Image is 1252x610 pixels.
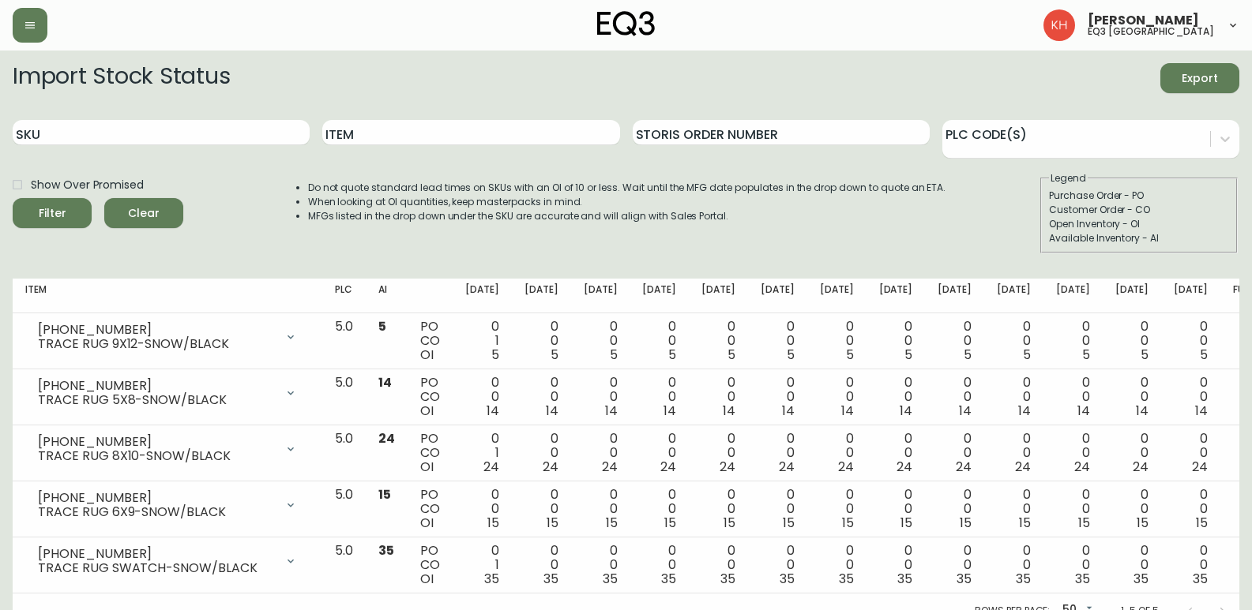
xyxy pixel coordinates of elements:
[1174,376,1208,418] div: 0 0
[13,198,92,228] button: Filter
[25,488,310,522] div: [PHONE_NUMBER]TRACE RUG 6X9-SNOW/BLACK
[960,514,972,532] span: 15
[31,177,144,193] span: Show Over Promised
[1056,320,1090,362] div: 0 0
[1049,217,1229,231] div: Open Inventory - OI
[1134,570,1149,588] span: 35
[584,488,618,530] div: 0 0
[1077,402,1090,420] span: 14
[1133,458,1149,476] span: 24
[761,432,795,474] div: 0 0
[1200,346,1208,364] span: 5
[839,570,854,588] span: 35
[1015,458,1031,476] span: 24
[820,320,854,362] div: 0 0
[879,432,913,474] div: 0 0
[366,279,408,313] th: AI
[38,337,275,351] div: TRACE RUG 9X12-SNOW/BLACK
[664,514,676,532] span: 15
[322,369,366,425] td: 5.0
[39,204,66,223] div: Filter
[25,376,310,410] div: [PHONE_NUMBER]TRACE RUG 5X8-SNOW/BLACK
[465,320,499,362] div: 0 1
[720,570,735,588] span: 35
[780,570,795,588] span: 35
[779,458,795,476] span: 24
[938,488,972,530] div: 0 0
[761,488,795,530] div: 0 0
[959,402,972,420] span: 14
[420,320,440,362] div: PO CO
[1115,488,1149,530] div: 0 0
[524,320,558,362] div: 0 0
[420,488,440,530] div: PO CO
[661,570,676,588] span: 35
[761,376,795,418] div: 0 0
[787,346,795,364] span: 5
[465,376,499,418] div: 0 0
[689,279,748,313] th: [DATE]
[487,514,499,532] span: 15
[701,488,735,530] div: 0 0
[483,458,499,476] span: 24
[378,485,391,503] span: 15
[524,488,558,530] div: 0 0
[322,279,366,313] th: PLC
[453,279,512,313] th: [DATE]
[420,432,440,474] div: PO CO
[1018,402,1031,420] span: 14
[879,488,913,530] div: 0 0
[25,320,310,354] div: [PHONE_NUMBER]TRACE RUG 9X12-SNOW/BLACK
[1115,432,1149,474] div: 0 0
[1161,279,1220,313] th: [DATE]
[1193,570,1208,588] span: 35
[820,376,854,418] div: 0 0
[938,376,972,418] div: 0 0
[322,481,366,537] td: 5.0
[1049,231,1229,245] div: Available Inventory - AI
[1136,402,1149,420] span: 14
[807,279,867,313] th: [DATE]
[1049,203,1229,217] div: Customer Order - CO
[597,11,656,36] img: logo
[1173,69,1227,88] span: Export
[13,63,230,93] h2: Import Stock Status
[524,544,558,586] div: 0 0
[720,458,735,476] span: 24
[38,547,275,561] div: [PHONE_NUMBER]
[1174,320,1208,362] div: 0 0
[584,432,618,474] div: 0 0
[38,393,275,407] div: TRACE RUG 5X8-SNOW/BLACK
[551,346,558,364] span: 5
[1174,544,1208,586] div: 0 0
[571,279,630,313] th: [DATE]
[38,379,275,393] div: [PHONE_NUMBER]
[1174,432,1208,474] div: 0 0
[841,402,854,420] span: 14
[1103,279,1162,313] th: [DATE]
[13,279,322,313] th: Item
[1141,346,1149,364] span: 5
[610,346,618,364] span: 5
[322,425,366,481] td: 5.0
[322,537,366,593] td: 5.0
[584,320,618,362] div: 0 0
[104,198,183,228] button: Clear
[378,429,395,447] span: 24
[820,544,854,586] div: 0 0
[25,432,310,466] div: [PHONE_NUMBER]TRACE RUG 8X10-SNOW/BLACK
[38,491,275,505] div: [PHONE_NUMBER]
[420,458,434,476] span: OI
[1082,346,1090,364] span: 5
[761,320,795,362] div: 0 0
[938,544,972,586] div: 0 0
[465,544,499,586] div: 0 1
[1174,488,1208,530] div: 0 0
[1088,27,1214,36] h5: eq3 [GEOGRAPHIC_DATA]
[524,432,558,474] div: 0 0
[956,458,972,476] span: 24
[1115,544,1149,586] div: 0 0
[761,544,795,586] div: 0 0
[897,458,912,476] span: 24
[900,514,912,532] span: 15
